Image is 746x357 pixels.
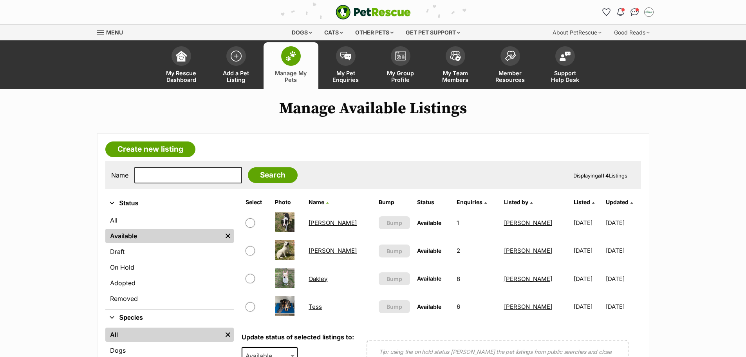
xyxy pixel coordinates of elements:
[617,8,623,16] img: notifications-46538b983faf8c2785f20acdc204bb7945ddae34d4c08c2a6579f10ce5e182be.svg
[629,6,641,18] a: Conversations
[598,172,609,179] strong: all 4
[387,219,402,227] span: Bump
[614,6,627,18] button: Notifications
[504,199,533,205] a: Listed by
[379,216,410,229] button: Bump
[571,237,605,264] td: [DATE]
[606,293,640,320] td: [DATE]
[222,229,234,243] a: Remove filter
[350,25,399,40] div: Other pets
[483,42,538,89] a: Member Resources
[309,247,357,254] a: [PERSON_NAME]
[340,52,351,60] img: pet-enquiries-icon-7e3ad2cf08bfb03b45e93fb7055b45f3efa6380592205ae92323e6603595dc1f.svg
[453,209,500,236] td: 1
[105,141,195,157] a: Create new listing
[105,328,222,342] a: All
[574,199,590,205] span: Listed
[309,199,329,205] a: Name
[318,42,373,89] a: My Pet Enquiries
[450,51,461,61] img: team-members-icon-5396bd8760b3fe7c0b43da4ab00e1e3bb1a5d9ba89233759b79545d2d3fc5d0d.svg
[309,219,357,227] a: [PERSON_NAME]
[606,265,640,292] td: [DATE]
[400,25,466,40] div: Get pet support
[105,313,234,323] button: Species
[328,70,363,83] span: My Pet Enquiries
[414,196,453,208] th: Status
[453,293,500,320] td: 6
[383,70,418,83] span: My Group Profile
[272,196,305,208] th: Photo
[387,303,402,311] span: Bump
[111,172,128,179] label: Name
[505,51,516,61] img: member-resources-icon-8e73f808a243e03378d46382f2149f9095a855e16c252ad45f914b54edf8863c.svg
[309,199,324,205] span: Name
[379,272,410,285] button: Bump
[600,6,655,18] ul: Account quick links
[606,199,633,205] a: Updated
[643,6,655,18] button: My account
[154,42,209,89] a: My Rescue Dashboard
[309,303,322,310] a: Tess
[286,25,318,40] div: Dogs
[547,25,607,40] div: About PetRescue
[571,265,605,292] td: [DATE]
[573,172,627,179] span: Displaying Listings
[264,42,318,89] a: Manage My Pets
[417,303,441,310] span: Available
[273,70,309,83] span: Manage My Pets
[105,198,234,208] button: Status
[336,5,411,20] a: PetRescue
[571,293,605,320] td: [DATE]
[105,229,222,243] a: Available
[493,70,528,83] span: Member Resources
[105,213,234,227] a: All
[504,303,552,310] a: [PERSON_NAME]
[176,51,187,62] img: dashboard-icon-eb2f2d2d3e046f16d808141f083e7271f6b2e854fb5c12c21221c1fb7104beca.svg
[457,199,482,205] span: translation missing: en.admin.listings.index.attributes.enquiries
[105,245,234,259] a: Draft
[571,209,605,236] td: [DATE]
[417,247,441,254] span: Available
[504,247,552,254] a: [PERSON_NAME]
[387,275,402,283] span: Bump
[319,25,349,40] div: Cats
[231,51,242,62] img: add-pet-listing-icon-0afa8454b4691262ce3f59096e99ab1cd57d4a30225e0717b998d2c9b9846f56.svg
[538,42,592,89] a: Support Help Desk
[105,276,234,290] a: Adopted
[309,275,327,283] a: Oakley
[336,5,411,20] img: logo-e224e6f780fb5917bec1dbf3a21bbac754714ae5b6737aabdf751b685950b380.svg
[606,237,640,264] td: [DATE]
[457,199,487,205] a: Enquiries
[248,167,298,183] input: Search
[438,70,473,83] span: My Team Members
[222,328,234,342] a: Remove filter
[417,275,441,282] span: Available
[379,300,410,313] button: Bump
[606,209,640,236] td: [DATE]
[285,51,296,61] img: manage-my-pets-icon-02211641906a0b7f246fdf0571729dbe1e7629f14944591b6c1af311fb30b64b.svg
[574,199,594,205] a: Listed
[609,25,655,40] div: Good Reads
[600,6,613,18] a: Favourites
[376,196,414,208] th: Bump
[453,237,500,264] td: 2
[219,70,254,83] span: Add a Pet Listing
[387,247,402,255] span: Bump
[105,212,234,309] div: Status
[453,265,500,292] td: 8
[373,42,428,89] a: My Group Profile
[395,51,406,61] img: group-profile-icon-3fa3cf56718a62981997c0bc7e787c4b2cf8bcc04b72c1350f741eb67cf2f40e.svg
[504,219,552,227] a: [PERSON_NAME]
[242,333,354,341] label: Update status of selected listings to:
[547,70,583,83] span: Support Help Desk
[105,292,234,306] a: Removed
[606,199,629,205] span: Updated
[164,70,199,83] span: My Rescue Dashboard
[560,51,571,61] img: help-desk-icon-fdf02630f3aa405de69fd3d07c3f3aa587a6932b1a1747fa1d2bba05be0121f9.svg
[417,219,441,226] span: Available
[209,42,264,89] a: Add a Pet Listing
[630,8,639,16] img: chat-41dd97257d64d25036548639549fe6c8038ab92f7586957e7f3b1b290dea8141.svg
[645,8,653,16] img: Lucy Fitzsimmons profile pic
[504,199,528,205] span: Listed by
[428,42,483,89] a: My Team Members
